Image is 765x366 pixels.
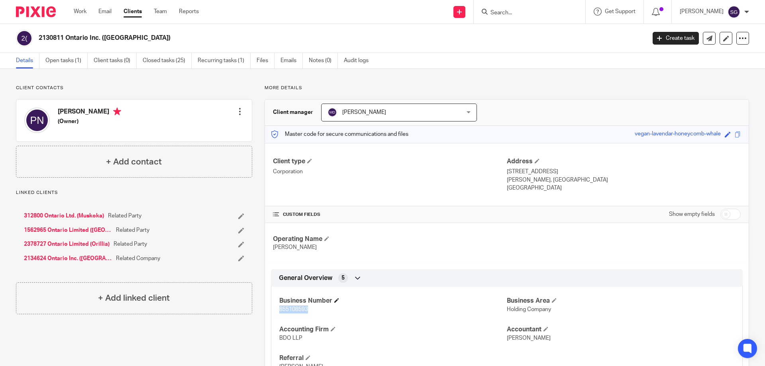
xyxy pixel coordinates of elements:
h3: Client manager [273,108,313,116]
span: Related Party [114,240,147,248]
i: Primary [113,108,121,115]
span: [PERSON_NAME] [342,110,386,115]
h4: Operating Name [273,235,507,243]
span: Holding Company [507,307,551,312]
span: 855108593 [279,307,308,312]
a: 312800 Ontario Ltd. (Muskoka) [24,212,104,220]
h4: + Add contact [106,156,162,168]
h5: (Owner) [58,117,121,125]
label: Show empty fields [669,210,715,218]
img: svg%3E [24,108,50,133]
a: Create task [653,32,699,45]
span: General Overview [279,274,332,282]
img: Pixie [16,6,56,17]
a: 1562965 Ontario Limited ([GEOGRAPHIC_DATA]) [24,226,112,234]
p: [PERSON_NAME] [680,8,724,16]
a: 2378727 Ontario Limited (Orillia) [24,240,110,248]
h4: Client type [273,157,507,166]
h4: [PERSON_NAME] [58,108,121,117]
h4: Accountant [507,325,734,334]
span: Related Party [108,212,141,220]
p: More details [265,85,749,91]
a: Closed tasks (25) [143,53,192,69]
p: Corporation [273,168,507,176]
h4: Address [507,157,741,166]
h4: CUSTOM FIELDS [273,211,507,218]
a: Details [16,53,39,69]
p: Linked clients [16,190,252,196]
p: Client contacts [16,85,252,91]
a: Audit logs [344,53,375,69]
a: Open tasks (1) [45,53,88,69]
h4: Accounting Firm [279,325,507,334]
p: [PERSON_NAME], [GEOGRAPHIC_DATA] [507,176,741,184]
a: Client tasks (0) [94,53,137,69]
h4: + Add linked client [98,292,170,304]
span: BDO LLP [279,335,302,341]
a: Emails [280,53,303,69]
h4: Business Number [279,297,507,305]
span: Related Company [116,254,160,262]
span: [PERSON_NAME] [273,245,317,250]
p: [STREET_ADDRESS] [507,168,741,176]
span: [PERSON_NAME] [507,335,551,341]
span: 5 [341,274,345,282]
h2: 2130811 Ontario Inc. ([GEOGRAPHIC_DATA]) [39,34,520,42]
img: svg%3E [328,108,337,117]
a: Email [98,8,112,16]
div: vegan-lavendar-honeycomb-whale [635,130,721,139]
img: svg%3E [16,30,33,47]
p: Master code for secure communications and files [271,130,408,138]
h4: Referral [279,354,507,362]
span: Get Support [605,9,636,14]
a: Reports [179,8,199,16]
a: Notes (0) [309,53,338,69]
h4: Business Area [507,297,734,305]
span: Related Party [116,226,149,234]
p: [GEOGRAPHIC_DATA] [507,184,741,192]
input: Search [490,10,561,17]
a: Recurring tasks (1) [198,53,251,69]
a: Work [74,8,86,16]
a: Files [257,53,275,69]
a: Clients [124,8,142,16]
a: 2134624 Ontario Inc. ([GEOGRAPHIC_DATA]) [24,254,112,262]
img: svg%3E [728,6,740,18]
a: Team [154,8,167,16]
